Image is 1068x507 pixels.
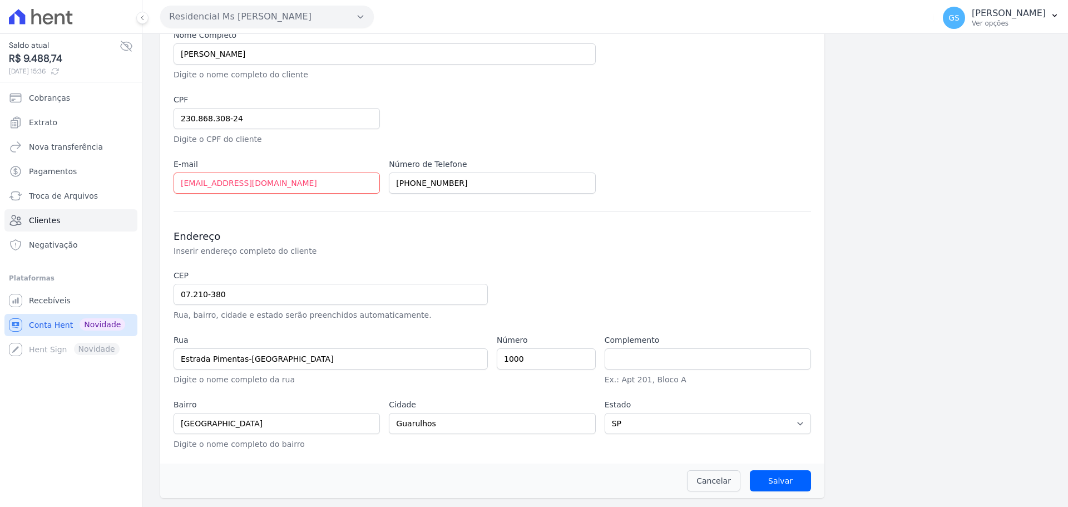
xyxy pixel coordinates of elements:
label: Bairro [174,399,380,411]
span: GS [948,14,960,22]
a: Cobranças [4,87,137,109]
p: Digite o CPF do cliente [174,134,380,145]
p: Digite o nome completo do cliente [174,69,596,81]
span: Novidade [80,318,125,331]
a: Negativação [4,234,137,256]
a: Clientes [4,209,137,232]
button: GS [PERSON_NAME] Ver opções [934,2,1068,33]
label: Nome Completo [174,29,596,41]
label: Estado [605,399,811,411]
button: Residencial Ms [PERSON_NAME] [160,6,374,28]
label: Cidade [389,399,595,411]
a: Nova transferência [4,136,137,158]
span: R$ 9.488,74 [9,51,120,66]
span: Saldo atual [9,40,120,51]
h3: Endereço [174,230,811,243]
p: Ver opções [972,19,1046,28]
a: Conta Hent Novidade [4,314,137,336]
input: 00.000-000 [174,284,488,305]
span: Clientes [29,215,60,226]
p: Inserir endereço completo do cliente [174,245,547,257]
div: Plataformas [9,272,133,285]
label: CEP [174,270,488,282]
span: Conta Hent [29,319,73,331]
label: Número de Telefone [389,159,595,170]
a: Extrato [4,111,137,134]
span: Recebíveis [29,295,71,306]
span: Negativação [29,239,78,250]
span: Pagamentos [29,166,77,177]
span: [DATE] 15:36 [9,66,120,76]
p: Rua, bairro, cidade e estado serão preenchidos automaticamente. [174,309,488,321]
p: [PERSON_NAME] [972,8,1046,19]
p: Digite o nome completo do bairro [174,439,380,450]
label: CPF [174,94,380,106]
span: Troca de Arquivos [29,190,98,201]
input: Salvar [750,470,811,491]
label: Rua [174,334,488,346]
a: Recebíveis [4,289,137,312]
a: Cancelar [687,470,740,491]
label: E-mail [174,159,380,170]
a: Troca de Arquivos [4,185,137,207]
p: Digite o nome completo da rua [174,374,488,386]
label: Complemento [605,334,811,346]
label: Número [497,334,596,346]
nav: Sidebar [9,87,133,361]
p: Ex.: Apt 201, Bloco A [605,374,811,386]
span: Extrato [29,117,57,128]
span: Cobranças [29,92,70,104]
span: Nova transferência [29,141,103,152]
a: Pagamentos [4,160,137,183]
